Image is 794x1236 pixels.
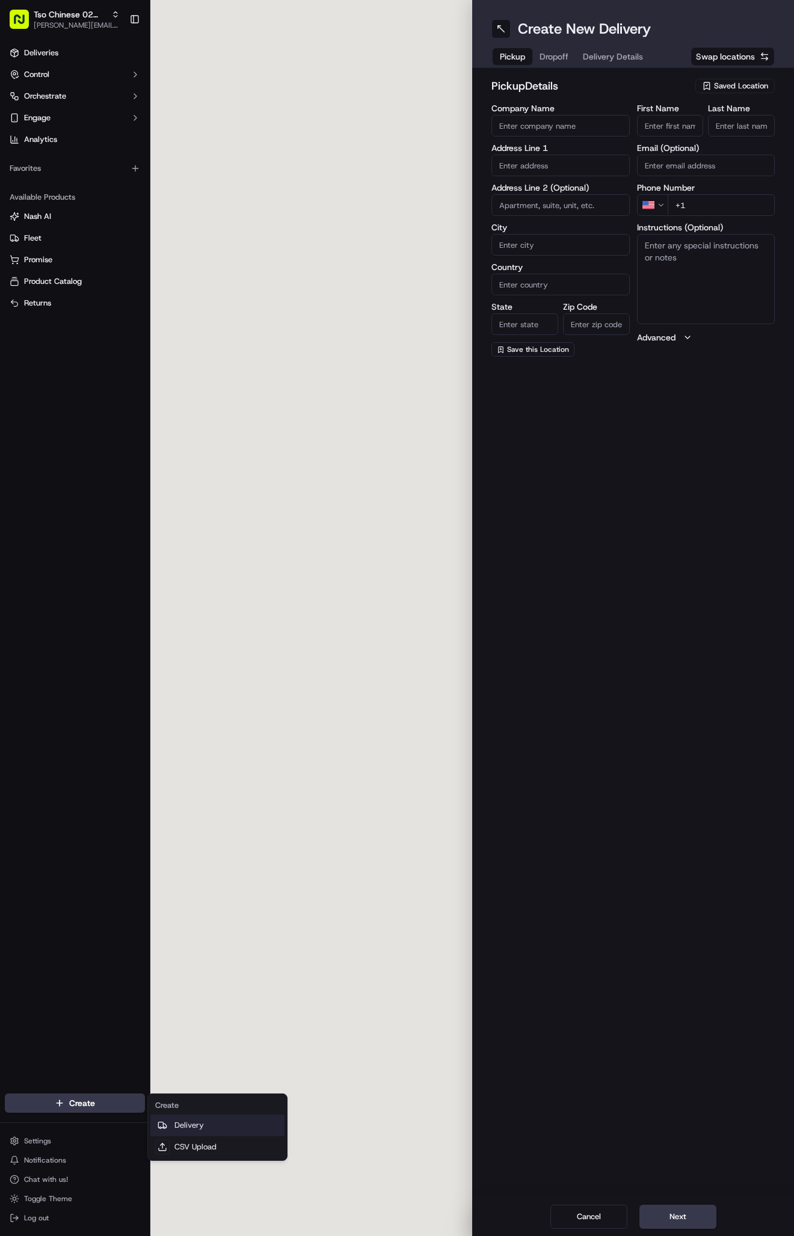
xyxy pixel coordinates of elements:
h2: pickup Details [491,78,688,94]
label: Last Name [708,104,775,112]
span: Dropoff [540,51,568,63]
span: Settings [24,1136,51,1146]
label: Zip Code [563,303,630,311]
button: Advanced [637,331,775,343]
label: Phone Number [637,183,775,192]
span: Deliveries [24,48,58,58]
span: Orchestrate [24,91,66,102]
div: We're available if you need us! [54,127,165,137]
label: Country [491,263,630,271]
span: Delivery Details [583,51,643,63]
button: Saved Location [695,78,775,94]
div: 💻 [102,270,111,280]
label: First Name [637,104,704,112]
input: Enter company name [491,115,630,137]
a: 📗Knowledge Base [7,264,97,286]
span: Nash AI [24,211,51,222]
span: [PERSON_NAME] (Store Manager) [37,219,158,229]
label: Company Name [491,104,630,112]
label: Address Line 1 [491,144,630,152]
span: Saved Location [714,81,768,91]
a: Delivery [150,1115,285,1136]
button: See all [186,154,219,168]
span: [DATE] [106,186,131,196]
a: Powered byPylon [85,298,146,307]
span: Knowledge Base [24,269,92,281]
input: Got a question? Start typing here... [31,78,217,90]
div: Available Products [5,188,145,207]
button: Cancel [550,1205,627,1229]
label: State [491,303,558,311]
label: Advanced [637,331,676,343]
label: City [491,223,630,232]
img: 8571987876998_91fb9ceb93ad5c398215_72.jpg [25,115,47,137]
img: Charles Folsom [12,175,31,194]
img: 1736555255976-a54dd68f-1ca7-489b-9aae-adbdc363a1c4 [24,187,34,197]
span: Swap locations [696,51,755,63]
img: 1736555255976-a54dd68f-1ca7-489b-9aae-adbdc363a1c4 [12,115,34,137]
span: Chat with us! [24,1175,68,1184]
div: Start new chat [54,115,197,127]
span: Save this Location [507,345,569,354]
span: API Documentation [114,269,193,281]
span: Promise [24,254,52,265]
span: Tso Chinese 02 Arbor [34,8,106,20]
input: Enter city [491,234,630,256]
label: Instructions (Optional) [637,223,775,232]
span: Engage [24,112,51,123]
div: Create [150,1096,285,1115]
button: Next [639,1205,716,1229]
a: CSV Upload [150,1136,285,1158]
img: Antonia (Store Manager) [12,208,31,227]
span: Product Catalog [24,276,82,287]
span: • [100,186,104,196]
span: Control [24,69,49,80]
img: Nash [12,12,36,36]
span: [PERSON_NAME] [37,186,97,196]
input: Apartment, suite, unit, etc. [491,194,630,216]
span: [DATE] [167,219,192,229]
p: Welcome 👋 [12,48,219,67]
button: Swap locations [691,47,775,66]
label: Email (Optional) [637,144,775,152]
a: 💻API Documentation [97,264,198,286]
input: Enter email address [637,155,775,176]
input: Enter zip code [563,313,630,335]
h1: Create New Delivery [518,19,651,38]
span: Pickup [500,51,525,63]
button: Save this Location [491,342,574,357]
span: [PERSON_NAME][EMAIL_ADDRESS][DOMAIN_NAME] [34,20,120,30]
span: Pylon [120,298,146,307]
span: Returns [24,298,51,309]
div: Favorites [5,159,145,178]
span: Analytics [24,134,57,145]
label: Address Line 2 (Optional) [491,183,630,192]
input: Enter last name [708,115,775,137]
input: Enter state [491,313,558,335]
button: Start new chat [205,118,219,133]
span: Toggle Theme [24,1194,72,1204]
span: Notifications [24,1155,66,1165]
div: 📗 [12,270,22,280]
span: Fleet [24,233,42,244]
span: • [161,219,165,229]
div: Past conversations [12,156,81,166]
span: Create [69,1097,95,1109]
input: Enter phone number [668,194,775,216]
input: Enter first name [637,115,704,137]
input: Enter address [491,155,630,176]
input: Enter country [491,274,630,295]
span: Log out [24,1213,49,1223]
